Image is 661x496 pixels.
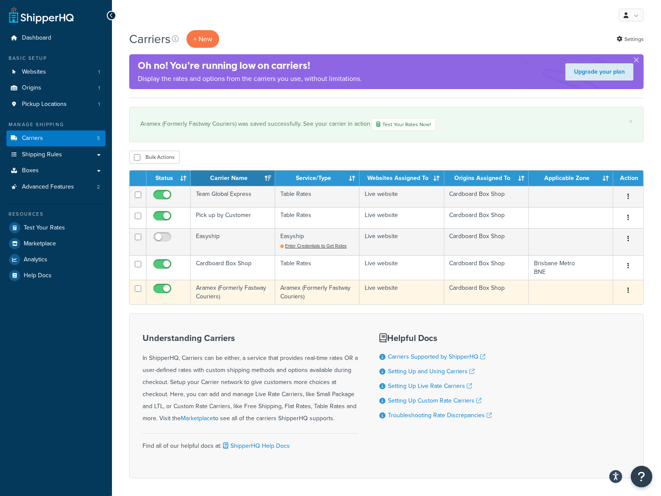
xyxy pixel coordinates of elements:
a: ShipperHQ Help Docs [221,441,290,450]
h1: Carriers [129,31,171,47]
a: Enter Credentials to Get Rates [280,242,347,249]
span: Marketplace [24,240,56,248]
a: Pickup Locations 1 [6,96,106,112]
a: Boxes [6,163,106,179]
th: Websites Assigned To: activate to sort column ascending [360,170,444,186]
span: Shipping Rules [22,151,62,158]
a: Troubleshooting Rate Discrepancies [388,411,492,420]
td: Cardboard Box Shop [444,186,529,207]
a: Advanced Features 2 [6,179,106,195]
td: Table Rates [275,207,360,228]
th: Applicable Zone: activate to sort column ascending [529,170,613,186]
div: Basic Setup [6,55,106,62]
p: Display the rates and options from the carriers you use, without limitations. [138,73,362,85]
span: Dashboard [22,34,51,42]
li: Advanced Features [6,179,106,195]
button: + New [186,30,219,48]
th: Carrier Name: activate to sort column ascending [191,170,275,186]
span: Carriers [22,135,43,142]
td: Easyship [275,228,360,255]
span: 2 [97,183,100,191]
a: ShipperHQ Home [9,6,74,24]
span: Origins [22,84,41,92]
td: Live website [360,228,444,255]
td: Live website [360,255,444,280]
span: 1 [98,101,100,108]
li: Websites [6,64,106,80]
span: Test Your Rates [24,224,65,232]
a: Carriers Supported by ShipperHQ [388,352,485,361]
div: Find all of our helpful docs at: [143,433,358,452]
a: Test Your Rates Now! [372,118,436,131]
a: Setting Up Live Rate Carriers [388,381,472,391]
th: Service/Type: activate to sort column ascending [275,170,360,186]
span: Enter Credentials to Get Rates [285,242,347,249]
a: Settings [617,33,644,45]
th: Action [613,170,643,186]
td: Easyship [191,228,275,255]
span: 5 [97,135,100,142]
td: Live website [360,280,444,304]
button: Open Resource Center [631,466,652,487]
a: Dashboard [6,30,106,46]
div: Aramex (Formerly Fastway Couriers) was saved successfully. See your carrier in action [140,118,633,131]
div: Manage Shipping [6,121,106,128]
span: Boxes [22,167,39,174]
th: Origins Assigned To: activate to sort column ascending [444,170,529,186]
th: Status: activate to sort column ascending [146,170,191,186]
td: Table Rates [275,255,360,280]
td: Cardboard Box Shop [444,207,529,228]
td: Cardboard Box Shop [444,228,529,255]
span: Advanced Features [22,183,74,191]
a: Setting Up Custom Rate Carriers [388,396,481,405]
td: Cardboard Box Shop [444,280,529,304]
td: Cardboard Box Shop [444,255,529,280]
a: Marketplace [6,236,106,251]
span: Analytics [24,256,47,263]
h3: Helpful Docs [379,333,492,343]
button: Bulk Actions [129,151,180,164]
a: Analytics [6,252,106,267]
span: 1 [98,84,100,92]
span: Websites [22,68,46,76]
span: Help Docs [24,272,52,279]
td: Pick up by Customer [191,207,275,228]
a: Setting Up and Using Carriers [388,367,475,376]
a: Marketplace [181,414,213,423]
td: Live website [360,186,444,207]
a: Websites 1 [6,64,106,80]
li: Pickup Locations [6,96,106,112]
td: Cardboard Box Shop [191,255,275,280]
td: Brisbane Metro BNE [529,255,613,280]
a: Help Docs [6,268,106,283]
li: Carriers [6,130,106,146]
td: Table Rates [275,186,360,207]
a: Carriers 5 [6,130,106,146]
td: Team Global Express [191,186,275,207]
h4: Oh no! You’re running low on carriers! [138,59,362,73]
a: × [629,118,633,125]
a: Upgrade your plan [565,63,633,81]
a: Test Your Rates [6,220,106,236]
a: Origins 1 [6,80,106,96]
div: In ShipperHQ, Carriers can be either, a service that provides real-time rates OR a user-defined r... [143,333,358,425]
td: Aramex (Formerly Fastway Couriers) [191,280,275,304]
td: Live website [360,207,444,228]
div: Resources [6,211,106,218]
li: Origins [6,80,106,96]
td: Aramex (Formerly Fastway Couriers) [275,280,360,304]
a: Shipping Rules [6,147,106,163]
span: 1 [98,68,100,76]
span: Pickup Locations [22,101,67,108]
h3: Understanding Carriers [143,333,358,343]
